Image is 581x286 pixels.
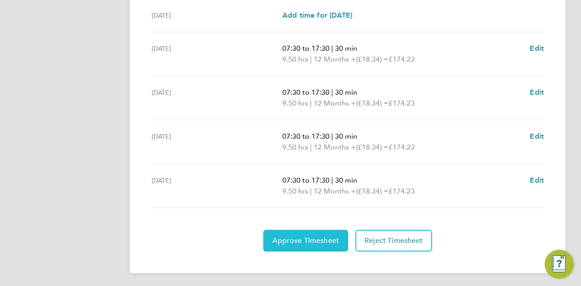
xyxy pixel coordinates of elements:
span: Edit [530,176,544,184]
span: | [310,143,312,151]
span: 30 min [335,176,357,184]
span: 12 Months + [314,54,356,65]
span: Edit [530,44,544,53]
span: 12 Months + [314,186,356,197]
a: Edit [530,43,544,54]
span: | [310,55,312,63]
span: 12 Months + [314,98,356,109]
span: Edit [530,132,544,141]
span: (£18.34) = [356,143,389,151]
span: £174.23 [389,99,415,107]
span: Edit [530,88,544,97]
span: 9.50 hrs [282,143,308,151]
span: 12 Months + [314,142,356,153]
span: 07:30 to 17:30 [282,44,330,53]
span: Approve Timesheet [272,236,339,245]
span: (£18.34) = [356,55,389,63]
span: 9.50 hrs [282,187,308,195]
button: Engage Resource Center [545,250,574,279]
span: 30 min [335,88,357,97]
span: Reject Timesheet [364,236,423,245]
span: 9.50 hrs [282,99,308,107]
span: | [331,132,333,141]
span: | [310,99,312,107]
div: [DATE] [152,10,282,21]
a: Add time for [DATE] [282,10,352,21]
div: [DATE] [152,43,282,65]
span: £174.23 [389,143,415,151]
span: 30 min [335,44,357,53]
a: Edit [530,131,544,142]
div: [DATE] [152,131,282,153]
button: Reject Timesheet [355,230,432,252]
span: 07:30 to 17:30 [282,88,330,97]
span: 9.50 hrs [282,55,308,63]
span: (£18.34) = [356,99,389,107]
span: | [310,187,312,195]
div: [DATE] [152,87,282,109]
div: [DATE] [152,175,282,197]
a: Edit [530,175,544,186]
span: | [331,44,333,53]
span: £174.23 [389,187,415,195]
span: | [331,176,333,184]
span: | [331,88,333,97]
span: 30 min [335,132,357,141]
span: (£18.34) = [356,187,389,195]
span: 07:30 to 17:30 [282,176,330,184]
span: 07:30 to 17:30 [282,132,330,141]
a: Edit [530,87,544,98]
span: Add time for [DATE] [282,11,352,19]
button: Approve Timesheet [263,230,348,252]
span: £174.23 [389,55,415,63]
